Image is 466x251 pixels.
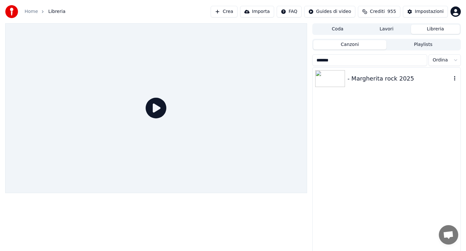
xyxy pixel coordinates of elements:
nav: breadcrumb [25,8,65,15]
button: Crea [211,6,237,17]
div: Impostazioni [415,8,444,15]
button: Libreria [411,25,460,34]
div: - Margherita rock 2025 [348,74,451,83]
span: 955 [387,8,396,15]
a: Home [25,8,38,15]
span: Libreria [48,8,65,15]
span: Crediti [370,8,385,15]
div: Aprire la chat [439,225,458,245]
button: FAQ [277,6,302,17]
button: Crediti955 [358,6,400,17]
button: Impostazioni [403,6,448,17]
button: Lavori [362,25,411,34]
button: Canzoni [313,40,387,49]
img: youka [5,5,18,18]
button: Guides di video [304,6,355,17]
button: Playlists [386,40,460,49]
button: Coda [313,25,362,34]
span: Ordina [433,57,448,63]
button: Importa [240,6,274,17]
